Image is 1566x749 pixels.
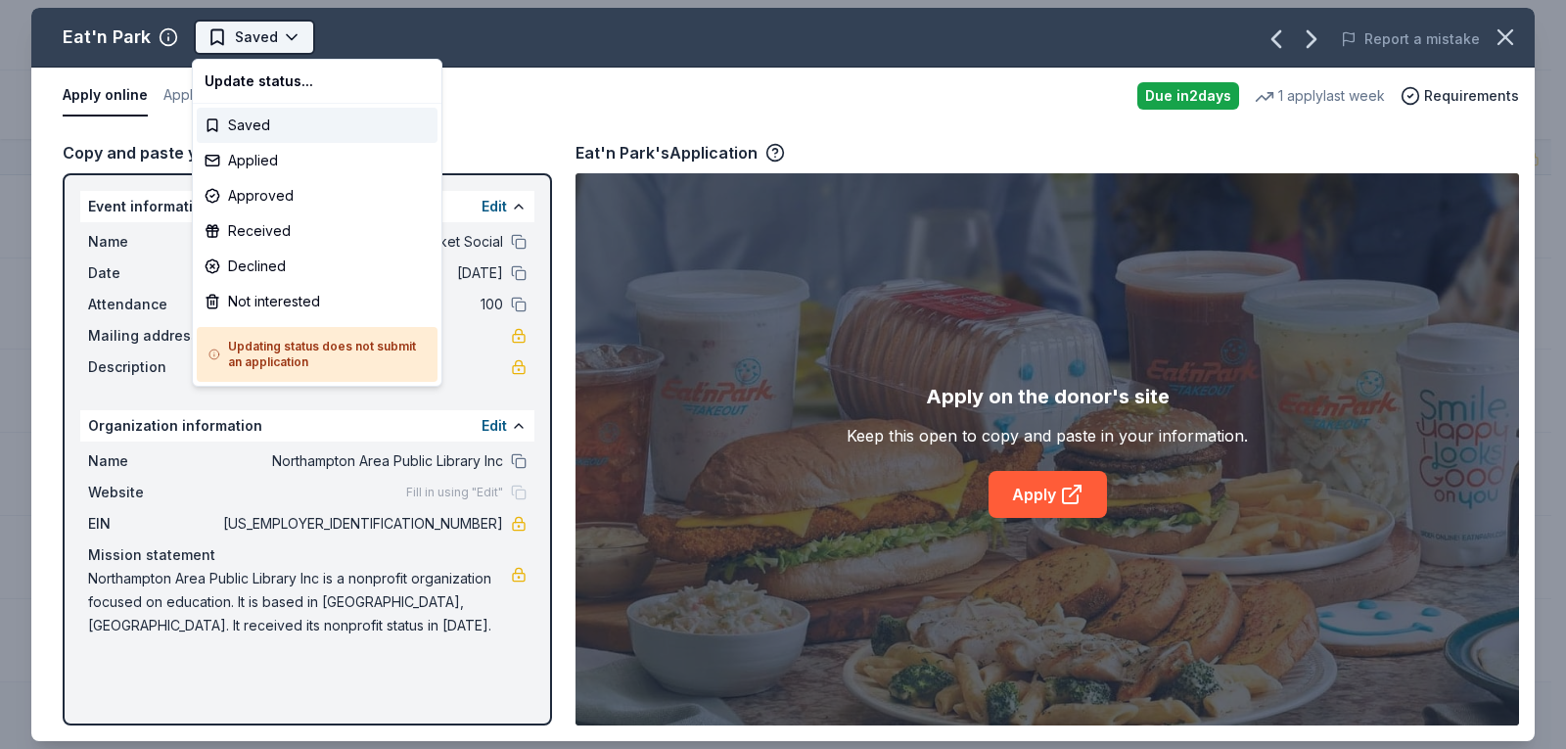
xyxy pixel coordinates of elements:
[197,143,438,178] div: Applied
[197,178,438,213] div: Approved
[197,64,438,99] div: Update status...
[197,284,438,319] div: Not interested
[197,213,438,249] div: Received
[197,108,438,143] div: Saved
[208,339,426,370] h5: Updating status does not submit an application
[197,249,438,284] div: Declined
